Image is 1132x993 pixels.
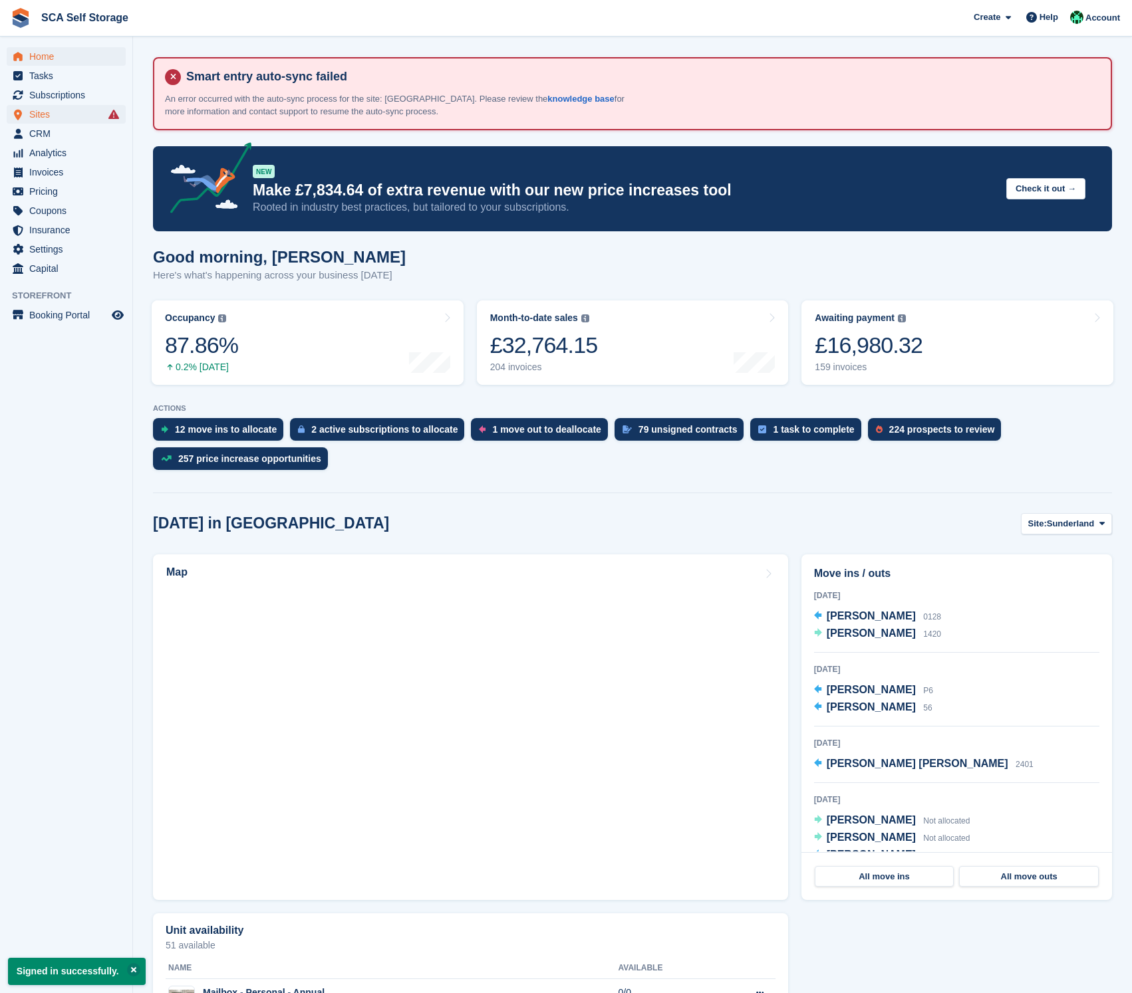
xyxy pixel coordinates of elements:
[1006,178,1085,200] button: Check it out →
[7,182,126,201] a: menu
[492,424,601,435] div: 1 move out to deallocate
[1047,517,1095,530] span: Sunderland
[110,307,126,323] a: Preview store
[827,684,916,695] span: [PERSON_NAME]
[152,300,464,385] a: Occupancy 87.86% 0.2% [DATE]
[218,314,226,322] img: icon-info-grey-7440780725fd019a000dd9b08b2336e03edf1995a4989e88bcd33f0948082b44.svg
[108,109,119,120] i: Smart entry sync failures have occurred
[827,610,916,621] span: [PERSON_NAME]
[814,608,941,625] a: [PERSON_NAME] 0128
[814,756,1034,773] a: [PERSON_NAME] [PERSON_NAME] 2401
[153,248,406,266] h1: Good morning, [PERSON_NAME]
[7,124,126,143] a: menu
[889,424,995,435] div: 224 prospects to review
[166,958,619,979] th: Name
[815,312,895,324] div: Awaiting payment
[801,300,1113,385] a: Awaiting payment £16,980.32 159 invoices
[153,268,406,283] p: Here's what's happening across your business [DATE]
[815,332,922,359] div: £16,980.32
[7,240,126,259] a: menu
[11,8,31,28] img: stora-icon-8386f47178a22dfd0bd8f6a31ec36ba5ce8667c1dd55bd0f319d3a0aa187defe.svg
[8,958,146,985] p: Signed in successfully.
[153,554,788,900] a: Map
[7,201,126,220] a: menu
[490,312,578,324] div: Month-to-date sales
[29,47,109,66] span: Home
[7,47,126,66] a: menu
[311,424,458,435] div: 2 active subscriptions to allocate
[1040,11,1058,24] span: Help
[923,686,933,695] span: P6
[153,404,1112,413] p: ACTIONS
[868,418,1008,447] a: 224 prospects to review
[898,314,906,322] img: icon-info-grey-7440780725fd019a000dd9b08b2336e03edf1995a4989e88bcd33f0948082b44.svg
[161,455,172,461] img: price_increase_opportunities-93ffe204e8149a01c8c9dc8f82e8f89637d9d84a8eef4429ea346261dce0b2c0.svg
[253,181,996,200] p: Make £7,834.64 of extra revenue with our new price increases tool
[479,425,486,433] img: move_outs_to_deallocate_icon-f764333ba52eb49d3ac5e1228854f67142a1ed5810a6f6cc68b1a99e826820c5.svg
[827,849,916,860] span: [PERSON_NAME]
[166,925,243,937] h2: Unit availability
[29,182,109,201] span: Pricing
[29,86,109,104] span: Subscriptions
[814,625,941,643] a: [PERSON_NAME] 1420
[638,424,738,435] div: 79 unsigned contracts
[814,566,1099,582] h2: Move ins / outs
[290,418,471,447] a: 2 active subscriptions to allocate
[153,447,335,477] a: 257 price increase opportunities
[750,418,867,447] a: 1 task to complete
[814,847,941,864] a: [PERSON_NAME] 1112
[175,424,277,435] div: 12 move ins to allocate
[12,289,132,302] span: Storefront
[814,829,970,847] a: [PERSON_NAME] Not allocated
[923,612,941,621] span: 0128
[827,627,916,639] span: [PERSON_NAME]
[29,163,109,181] span: Invoices
[471,418,614,447] a: 1 move out to deallocate
[7,259,126,278] a: menu
[490,332,598,359] div: £32,764.15
[814,812,970,829] a: [PERSON_NAME] Not allocated
[959,866,1099,887] a: All move outs
[923,703,932,713] span: 56
[7,144,126,162] a: menu
[178,453,321,464] div: 257 price increase opportunities
[36,7,134,29] a: SCA Self Storage
[1085,11,1120,25] span: Account
[923,629,941,639] span: 1420
[814,590,1099,602] div: [DATE]
[758,425,766,433] img: task-75834270c22a3079a89374b754ae025e5fb1db73e45f91037f5363f120a921f8.svg
[1016,760,1034,769] span: 2401
[159,142,252,218] img: price-adjustments-announcement-icon-8257ccfd72463d97f412b2fc003d46551f7dbcb40ab6d574587a9cd5c0d94...
[773,424,854,435] div: 1 task to complete
[29,124,109,143] span: CRM
[827,814,916,826] span: [PERSON_NAME]
[161,425,168,433] img: move_ins_to_allocate_icon-fdf77a2bb77ea45bf5b3d319d69a93e2d87916cf1d5bf7949dd705db3b84f3ca.svg
[165,312,215,324] div: Occupancy
[1070,11,1083,24] img: Ross Chapman
[923,851,941,860] span: 1112
[7,221,126,239] a: menu
[253,165,275,178] div: NEW
[477,300,789,385] a: Month-to-date sales £32,764.15 204 invoices
[827,831,916,843] span: [PERSON_NAME]
[547,94,614,104] a: knowledge base
[166,566,188,578] h2: Map
[815,866,954,887] a: All move ins
[153,418,290,447] a: 12 move ins to allocate
[619,958,715,979] th: Available
[814,794,1099,806] div: [DATE]
[623,425,632,433] img: contract_signature_icon-13c848040528278c33f63329250d36e43548de30e8caae1d1a13099fd9432cc5.svg
[165,362,238,373] div: 0.2% [DATE]
[29,221,109,239] span: Insurance
[814,682,933,699] a: [PERSON_NAME] P6
[827,758,1008,769] span: [PERSON_NAME] [PERSON_NAME]
[490,362,598,373] div: 204 invoices
[29,105,109,124] span: Sites
[1021,513,1112,535] button: Site: Sunderland
[974,11,1000,24] span: Create
[165,92,631,118] p: An error occurred with the auto-sync process for the site: [GEOGRAPHIC_DATA]. Please review the f...
[815,362,922,373] div: 159 invoices
[165,332,238,359] div: 87.86%
[814,663,1099,675] div: [DATE]
[298,425,305,433] img: active_subscription_to_allocate_icon-d502201f5373d7db506a760aba3b589e785aa758c864c3986d89f69b8ff3...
